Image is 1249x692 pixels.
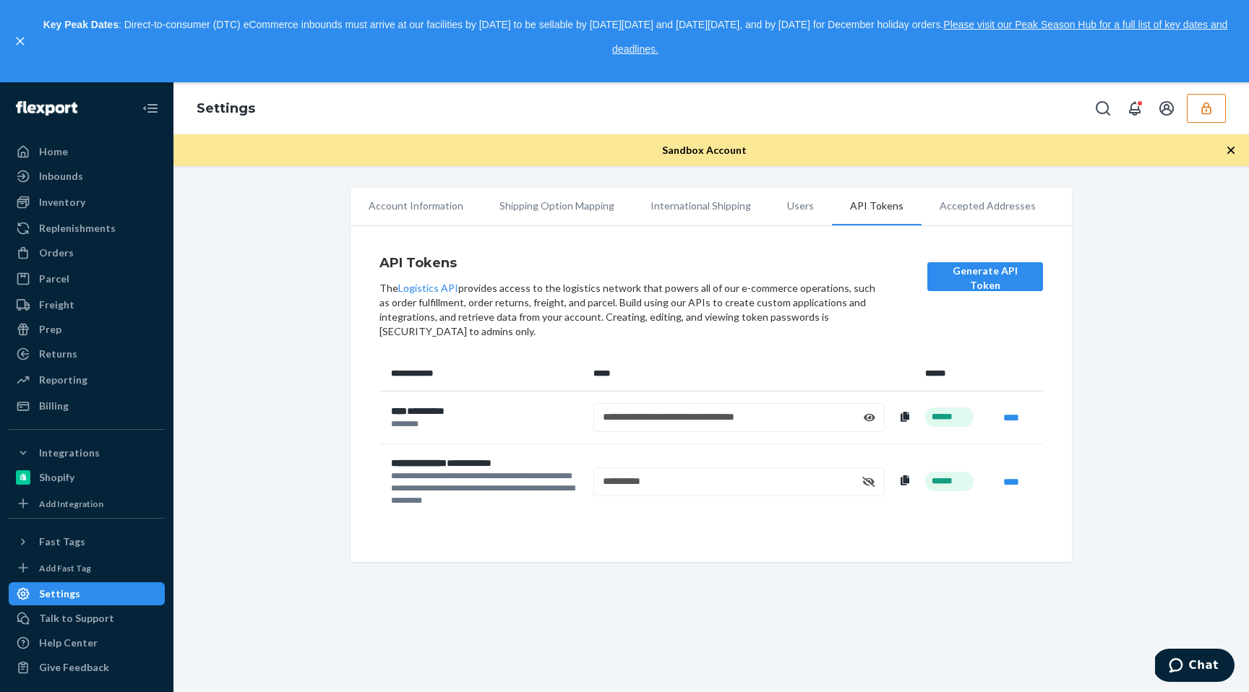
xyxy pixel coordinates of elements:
[39,322,61,337] div: Prep
[39,298,74,312] div: Freight
[185,88,267,130] ol: breadcrumbs
[9,293,165,316] a: Freight
[1120,94,1149,123] button: Open notifications
[39,169,83,183] div: Inbounds
[39,636,98,650] div: Help Center
[39,246,74,260] div: Orders
[9,656,165,679] button: Give Feedback
[39,562,91,574] div: Add Fast Tag
[9,368,165,392] a: Reporting
[9,241,165,264] a: Orders
[39,535,85,549] div: Fast Tags
[39,221,116,235] div: Replenishments
[197,100,255,116] a: Settings
[39,399,69,413] div: Billing
[39,470,74,485] div: Shopify
[9,342,165,366] a: Returns
[39,144,68,159] div: Home
[9,441,165,464] button: Integrations
[9,495,165,512] a: Add Integration
[9,607,165,630] button: Talk to Support
[927,262,1043,291] button: Generate API Token
[9,582,165,605] a: Settings
[632,188,769,224] li: International Shipping
[16,101,77,116] img: Flexport logo
[398,282,458,294] a: Logistics API
[35,13,1236,61] p: : Direct-to-consumer (DTC) eCommerce inbounds must arrive at our facilities by [DATE] to be sella...
[39,195,85,209] div: Inventory
[1152,94,1181,123] button: Open account menu
[481,188,632,224] li: Shipping Option Mapping
[39,373,87,387] div: Reporting
[662,144,747,156] span: Sandbox Account
[1155,649,1235,685] iframe: Opens a widget where you can chat to one of our agents
[769,188,832,224] li: Users
[9,191,165,214] a: Inventory
[43,19,119,30] strong: Key Peak Dates
[39,587,80,601] div: Settings
[922,188,1054,224] li: Accepted Addresses
[832,188,922,225] li: API Tokens
[9,217,165,240] a: Replenishments
[39,446,100,460] div: Integrations
[9,165,165,188] a: Inbounds
[9,140,165,163] a: Home
[39,498,103,510] div: Add Integration
[9,267,165,290] a: Parcel
[39,660,109,675] div: Give Feedback
[379,254,881,272] h4: API Tokens
[136,94,165,123] button: Close Navigation
[1089,94,1117,123] button: Open Search Box
[9,466,165,489] a: Shopify
[379,281,881,339] div: The provides access to the logistics network that powers all of our e-commerce operations, such a...
[9,631,165,654] a: Help Center
[39,347,77,361] div: Returns
[612,19,1227,55] a: Please visit our Peak Season Hub for a full list of key dates and deadlines.
[39,611,114,626] div: Talk to Support
[351,188,481,224] li: Account Information
[9,394,165,418] a: Billing
[9,530,165,553] button: Fast Tags
[39,272,69,286] div: Parcel
[9,318,165,341] a: Prep
[9,559,165,576] a: Add Fast Tag
[13,34,27,48] button: close,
